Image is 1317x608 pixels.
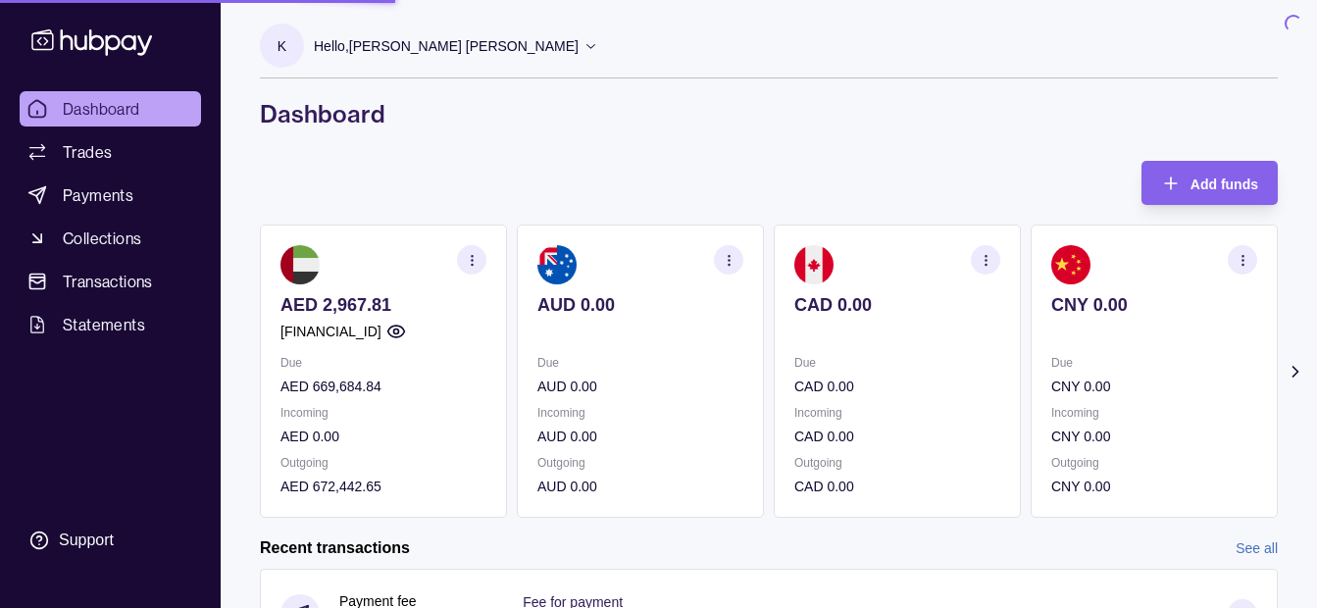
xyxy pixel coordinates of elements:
[63,270,153,293] span: Transactions
[280,294,486,316] p: AED 2,967.81
[20,221,201,256] a: Collections
[20,264,201,299] a: Transactions
[280,402,486,424] p: Incoming
[63,227,141,250] span: Collections
[280,476,486,497] p: AED 672,442.65
[280,452,486,474] p: Outgoing
[1141,161,1278,205] button: Add funds
[1236,537,1278,559] a: See all
[794,294,1000,316] p: CAD 0.00
[280,321,381,342] p: [FINANCIAL_ID]
[260,98,1278,129] h1: Dashboard
[20,177,201,213] a: Payments
[1051,376,1257,397] p: CNY 0.00
[537,245,577,284] img: au
[1051,245,1090,284] img: cn
[794,376,1000,397] p: CAD 0.00
[278,35,286,57] p: K
[280,376,486,397] p: AED 669,684.84
[280,245,320,284] img: ae
[63,313,145,336] span: Statements
[794,402,1000,424] p: Incoming
[537,476,743,497] p: AUD 0.00
[1051,294,1257,316] p: CNY 0.00
[1190,177,1258,192] span: Add funds
[794,476,1000,497] p: CAD 0.00
[537,452,743,474] p: Outgoing
[20,520,201,561] a: Support
[1051,476,1257,497] p: CNY 0.00
[537,426,743,447] p: AUD 0.00
[20,134,201,170] a: Trades
[63,183,133,207] span: Payments
[1051,352,1257,374] p: Due
[1051,426,1257,447] p: CNY 0.00
[314,35,579,57] p: Hello, [PERSON_NAME] [PERSON_NAME]
[794,245,834,284] img: ca
[280,426,486,447] p: AED 0.00
[59,530,114,551] div: Support
[794,426,1000,447] p: CAD 0.00
[537,294,743,316] p: AUD 0.00
[537,402,743,424] p: Incoming
[20,307,201,342] a: Statements
[20,91,201,127] a: Dashboard
[537,376,743,397] p: AUD 0.00
[794,352,1000,374] p: Due
[280,352,486,374] p: Due
[260,537,410,559] h2: Recent transactions
[63,97,140,121] span: Dashboard
[1051,402,1257,424] p: Incoming
[63,140,112,164] span: Trades
[537,352,743,374] p: Due
[794,452,1000,474] p: Outgoing
[1051,452,1257,474] p: Outgoing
